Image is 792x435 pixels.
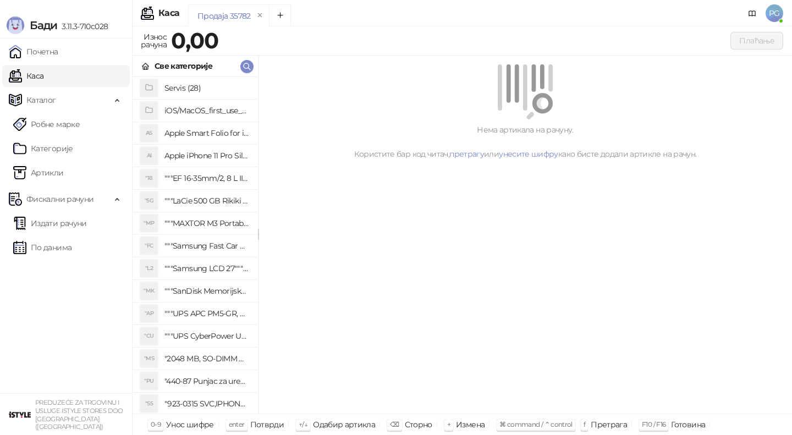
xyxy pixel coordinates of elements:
div: Потврди [250,417,284,432]
button: remove [253,11,267,20]
div: "MK [140,282,158,300]
strong: 0,00 [171,27,218,54]
h4: """Samsung LCD 27"""" C27F390FHUXEN""" [164,260,249,277]
a: претрагу [449,149,484,159]
div: Одабир артикла [313,417,375,432]
h4: "440-87 Punjac za uredjaje sa micro USB portom 4/1, Stand." [164,372,249,390]
h4: """LaCie 500 GB Rikiki USB 3.0 / Ultra Compact & Resistant aluminum / USB 3.0 / 2.5""""""" [164,192,249,210]
div: "L2 [140,260,158,277]
div: grid [133,77,258,414]
span: Фискални рачуни [26,188,94,210]
div: "MS [140,350,158,367]
a: По данима [13,236,71,258]
h4: """SanDisk Memorijska kartica 256GB microSDXC sa SD adapterom SDSQXA1-256G-GN6MA - Extreme PLUS, ... [164,282,249,300]
div: Све категорије [155,60,212,72]
span: Каталог [26,89,56,111]
a: ArtikliАртикли [13,162,64,184]
a: Издати рачуни [13,212,87,234]
div: AS [140,124,158,142]
div: Каса [158,9,179,18]
div: Измена [456,417,485,432]
div: "MP [140,214,158,232]
h4: Apple iPhone 11 Pro Silicone Case - Black [164,147,249,164]
div: "AP [140,305,158,322]
a: Каса [9,65,43,87]
a: унесите шифру [499,149,558,159]
span: F10 / F16 [642,420,665,428]
h4: iOS/MacOS_first_use_assistance (4) [164,102,249,119]
span: 3.11.3-710c028 [57,21,108,31]
div: AI [140,147,158,164]
h4: Apple Smart Folio for iPad mini (A17 Pro) - Sage [164,124,249,142]
h4: "2048 MB, SO-DIMM DDRII, 667 MHz, Napajanje 1,8 0,1 V, Latencija CL5" [164,350,249,367]
h4: """EF 16-35mm/2, 8 L III USM""" [164,169,249,187]
div: "5G [140,192,158,210]
span: f [584,420,585,428]
span: ⌫ [390,420,399,428]
div: Готовина [671,417,705,432]
h4: """MAXTOR M3 Portable 2TB 2.5"""" crni eksterni hard disk HX-M201TCB/GM""" [164,214,249,232]
div: Нема артикала на рачуну. Користите бар код читач, или како бисте додали артикле на рачун. [272,124,779,160]
h4: """UPS APC PM5-GR, Essential Surge Arrest,5 utic_nica""" [164,305,249,322]
small: PREDUZEĆE ZA TRGOVINU I USLUGE ISTYLE STORES DOO [GEOGRAPHIC_DATA] ([GEOGRAPHIC_DATA]) [35,399,123,431]
button: Плаћање [730,32,783,49]
span: + [447,420,450,428]
div: Сторно [405,417,432,432]
span: ↑/↓ [299,420,307,428]
div: "FC [140,237,158,255]
button: Add tab [269,4,291,26]
div: Продаја 35782 [197,10,251,22]
div: "PU [140,372,158,390]
span: Бади [30,19,57,32]
h4: "923-0315 SVC,IPHONE 5/5S BATTERY REMOVAL TRAY Držač za iPhone sa kojim se otvara display [164,395,249,412]
span: PG [766,4,783,22]
span: 0-9 [151,420,161,428]
div: "S5 [140,395,158,412]
div: "CU [140,327,158,345]
div: Претрага [591,417,627,432]
span: enter [229,420,245,428]
h4: Servis (28) [164,79,249,97]
a: Категорије [13,137,73,159]
div: "18 [140,169,158,187]
span: ⌘ command / ⌃ control [499,420,573,428]
div: Износ рачуна [139,30,169,52]
h4: """Samsung Fast Car Charge Adapter, brzi auto punja_, boja crna""" [164,237,249,255]
div: Унос шифре [166,417,214,432]
img: 64x64-companyLogo-77b92cf4-9946-4f36-9751-bf7bb5fd2c7d.png [9,404,31,426]
a: Робне марке [13,113,80,135]
img: Logo [7,16,24,34]
h4: """UPS CyberPower UT650EG, 650VA/360W , line-int., s_uko, desktop""" [164,327,249,345]
a: Документација [744,4,761,22]
a: Почетна [9,41,58,63]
